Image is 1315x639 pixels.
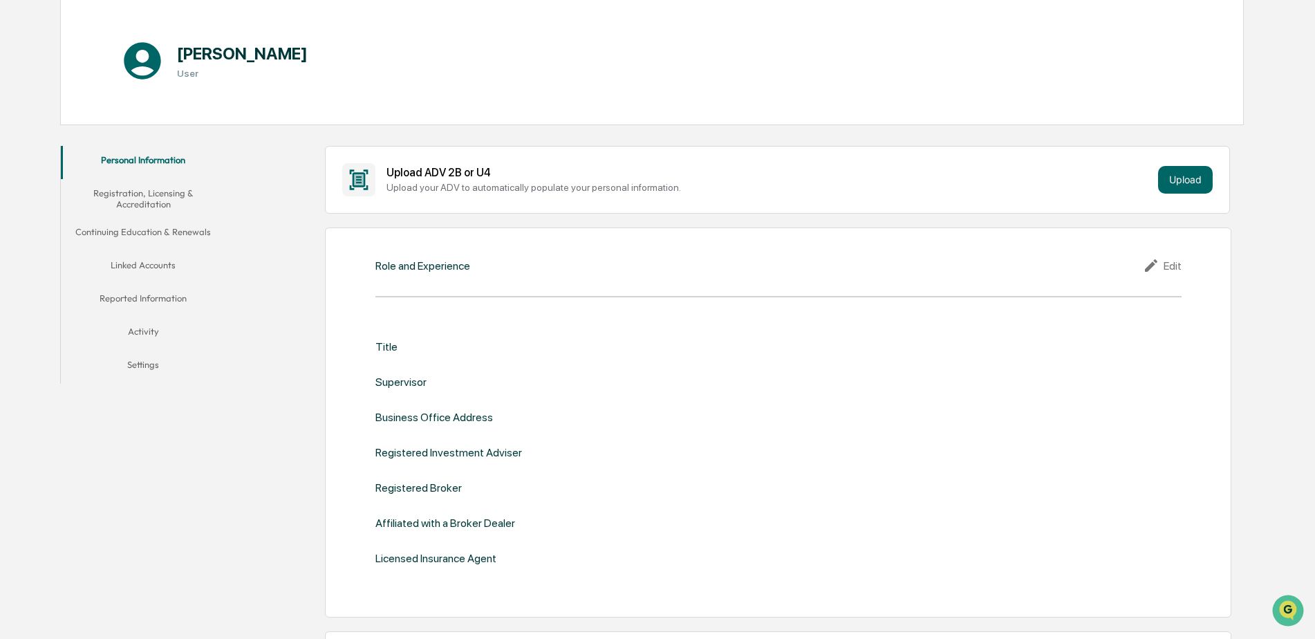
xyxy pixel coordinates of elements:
div: Business Office Address [375,411,493,424]
button: Activity [61,317,226,351]
span: Preclearance [28,174,89,188]
h1: [PERSON_NAME] [177,44,308,64]
div: Registered Investment Adviser [375,446,522,459]
span: Pylon [138,234,167,245]
button: Registration, Licensing & Accreditation [61,179,226,219]
div: Affiliated with a Broker Dealer [375,517,515,530]
div: 🔎 [14,202,25,213]
div: Role and Experience [375,259,470,272]
a: 🔎Data Lookup [8,195,93,220]
button: Continuing Education & Renewals [61,218,226,251]
button: Upload [1158,166,1213,194]
div: Start new chat [47,106,227,120]
div: 🖐️ [14,176,25,187]
button: Reported Information [61,284,226,317]
div: Upload your ADV to automatically populate your personal information. [386,182,1152,193]
h3: User [177,68,308,79]
iframe: Open customer support [1271,593,1308,631]
input: Clear [36,63,228,77]
a: Powered byPylon [97,234,167,245]
a: 🖐️Preclearance [8,169,95,194]
div: Registered Broker [375,481,462,494]
img: 1746055101610-c473b297-6a78-478c-a979-82029cc54cd1 [14,106,39,131]
span: Data Lookup [28,201,87,214]
div: Licensed Insurance Agent [375,552,496,565]
span: Attestations [114,174,171,188]
div: Supervisor [375,376,427,389]
button: Settings [61,351,226,384]
div: secondary tabs example [61,146,226,385]
p: How can we help? [14,29,252,51]
div: We're available if you need us! [47,120,175,131]
button: Start new chat [235,110,252,127]
a: 🗄️Attestations [95,169,177,194]
button: Linked Accounts [61,251,226,284]
div: 🗄️ [100,176,111,187]
div: Upload ADV 2B or U4 [386,166,1152,179]
button: Personal Information [61,146,226,179]
div: Title [375,340,398,353]
div: Edit [1143,257,1182,274]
